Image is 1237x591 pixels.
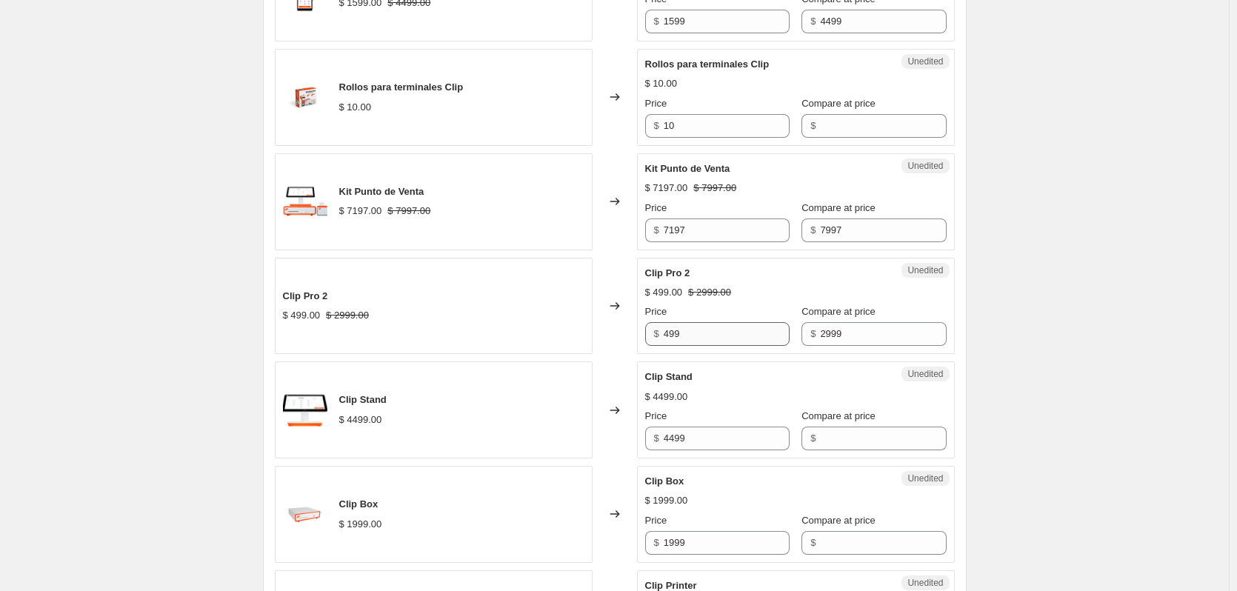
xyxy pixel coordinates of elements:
[645,76,677,91] div: $ 10.00
[801,98,876,109] span: Compare at price
[339,100,371,115] div: $ 10.00
[810,537,816,548] span: $
[339,517,382,532] div: $ 1999.00
[693,181,736,196] strike: $ 7997.00
[801,202,876,213] span: Compare at price
[339,186,424,197] span: Kit Punto de Venta
[387,204,430,218] strike: $ 7997.00
[645,410,667,421] span: Price
[645,515,667,526] span: Price
[283,388,327,433] img: IMG_1830_80x.webp
[645,202,667,213] span: Price
[801,306,876,317] span: Compare at price
[339,498,379,510] span: Clip Box
[810,328,816,339] span: $
[326,308,369,323] strike: $ 2999.00
[907,56,943,67] span: Unedited
[810,433,816,444] span: $
[339,204,382,218] div: $ 7197.00
[283,290,328,301] span: Clip Pro 2
[654,120,659,131] span: $
[645,306,667,317] span: Price
[645,371,693,382] span: Clip Stand
[688,285,731,300] strike: $ 2999.00
[645,285,683,300] div: $ 499.00
[907,160,943,172] span: Unedited
[907,473,943,484] span: Unedited
[283,308,321,323] div: $ 499.00
[810,16,816,27] span: $
[907,368,943,380] span: Unedited
[645,475,684,487] span: Clip Box
[645,181,688,196] div: $ 7197.00
[645,493,688,508] div: $ 1999.00
[907,264,943,276] span: Unedited
[283,75,327,119] img: RollosClip_80x.png
[645,59,770,70] span: Rollos para terminales Clip
[801,515,876,526] span: Compare at price
[339,394,387,405] span: Clip Stand
[645,163,730,174] span: Kit Punto de Venta
[907,577,943,589] span: Unedited
[645,267,690,278] span: Clip Pro 2
[283,492,327,536] img: Img_5dd00389-ea62-4ee9-b21c-21dd1fc7bf30_80x.png
[283,179,327,224] img: IMG_1829_80x.webp
[801,410,876,421] span: Compare at price
[654,328,659,339] span: $
[645,580,697,591] span: Clip Printer
[810,120,816,131] span: $
[339,413,382,427] div: $ 4499.00
[654,537,659,548] span: $
[339,81,464,93] span: Rollos para terminales Clip
[810,224,816,236] span: $
[654,433,659,444] span: $
[645,390,688,404] div: $ 4499.00
[645,98,667,109] span: Price
[654,224,659,236] span: $
[654,16,659,27] span: $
